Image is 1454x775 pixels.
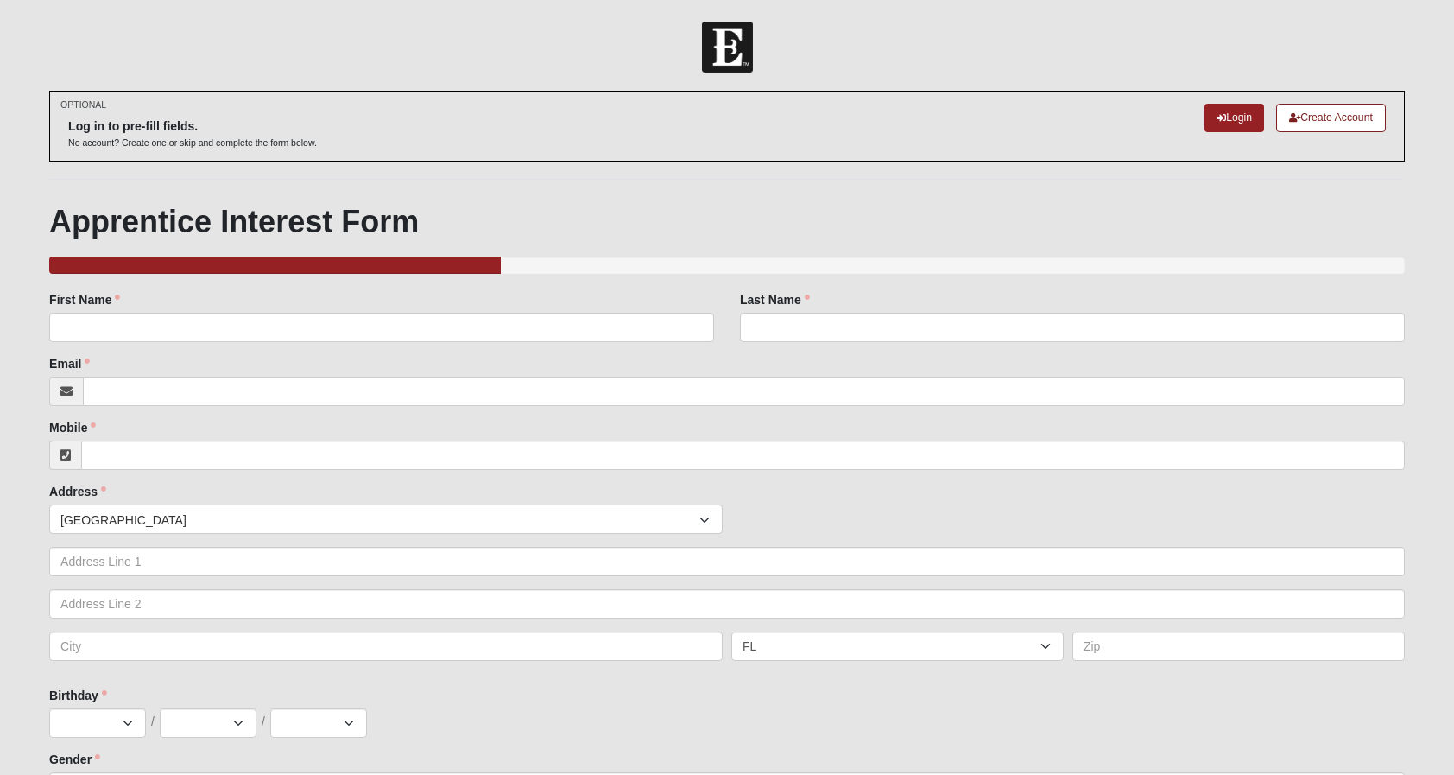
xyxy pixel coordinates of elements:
label: Gender [49,751,100,768]
p: No account? Create one or skip and complete the form below. [68,137,317,149]
input: City [49,632,723,661]
a: Create Account [1276,104,1386,132]
input: Address Line 2 [49,589,1405,619]
label: Mobile [49,419,96,436]
label: First Name [49,291,120,308]
h1: Apprentice Interest Form [49,203,1405,240]
span: [GEOGRAPHIC_DATA] [60,505,699,535]
small: OPTIONAL [60,98,106,111]
input: Zip [1072,632,1405,661]
label: Birthday [49,687,107,704]
a: Login [1204,104,1264,132]
label: Last Name [740,291,810,308]
span: / [151,713,155,732]
span: / [262,713,265,732]
label: Email [49,355,90,372]
h6: Log in to pre-fill fields. [68,119,317,134]
img: Church of Eleven22 Logo [702,22,753,73]
label: Address [49,483,106,500]
input: Address Line 1 [49,547,1405,576]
